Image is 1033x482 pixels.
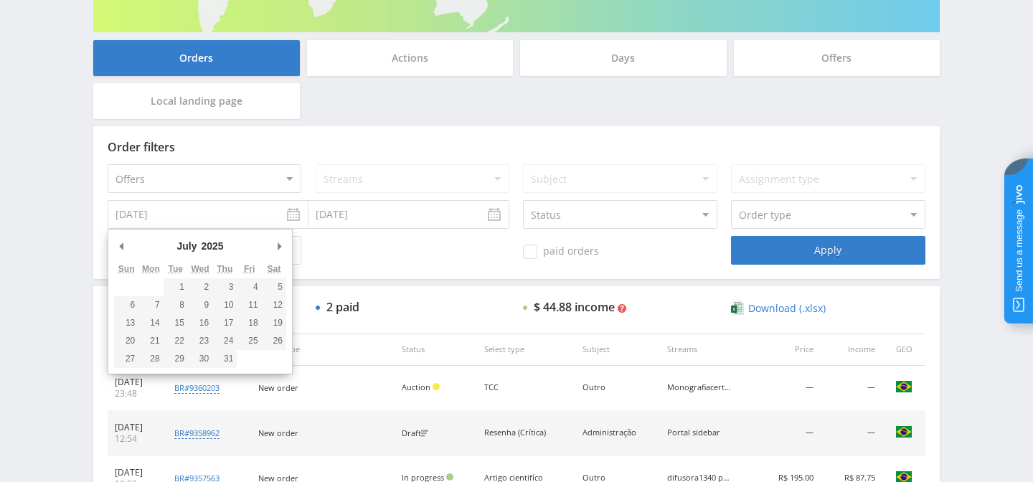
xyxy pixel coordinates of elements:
button: 8 [164,296,188,314]
button: 5 [262,278,286,296]
button: 4 [237,278,261,296]
button: 16 [188,314,212,332]
span: Auction [402,382,430,392]
button: 29 [164,350,188,368]
button: 21 [138,332,163,350]
th: Status [395,334,477,366]
th: GEO [882,334,925,366]
button: 7 [138,296,163,314]
div: Offers [734,40,940,76]
input: Use the arrow keys to pick a date [108,200,308,229]
div: Outro [582,383,647,392]
div: br#9358962 [174,427,220,439]
button: 9 [188,296,212,314]
abbr: Wednesday [191,264,209,274]
th: Subject [575,334,661,366]
div: Local landing page [93,83,300,119]
div: 2 paid [326,301,359,313]
div: TCC [484,383,549,392]
div: 2025 [199,235,225,257]
div: br#9360203 [174,382,220,394]
span: Approved [446,473,453,481]
button: 11 [237,296,261,314]
abbr: Saturday [268,264,281,274]
button: 17 [212,314,237,332]
td: — [759,411,821,456]
td: — [759,366,821,411]
button: 31 [212,350,237,368]
th: Order type [251,334,395,366]
button: 28 [138,350,163,368]
button: 25 [237,332,261,350]
div: Administração [582,428,647,438]
img: bra.png [895,423,912,440]
button: 6 [114,296,138,314]
span: Hold [433,383,440,390]
button: Previous month [114,235,128,257]
button: 2 [188,278,212,296]
div: [DATE] [115,467,154,478]
div: $ 44.88 income [534,301,615,313]
button: 30 [188,350,212,368]
span: New order [258,382,298,393]
td: — [821,411,882,456]
div: Resenha (Crítica) [484,428,549,438]
button: Next month [272,235,286,257]
span: paid orders [523,245,599,259]
div: Portal sidebar [667,428,732,438]
button: 27 [114,350,138,368]
button: 10 [212,296,237,314]
div: Actions [307,40,514,76]
td: — [821,366,882,411]
img: bra.png [895,378,912,395]
div: Order filters [108,141,925,153]
abbr: Tuesday [168,264,182,274]
button: 3 [212,278,237,296]
th: Income [821,334,882,366]
span: New order [258,427,298,438]
abbr: Thursday [217,264,232,274]
button: 22 [164,332,188,350]
button: 1 [164,278,188,296]
button: 26 [262,332,286,350]
div: Orders [93,40,300,76]
th: Price [759,334,821,366]
button: 12 [262,296,286,314]
span: Download (.xlsx) [748,303,826,314]
div: Draft [402,429,432,438]
abbr: Friday [244,264,255,274]
div: [DATE] [115,422,154,433]
div: Days [520,40,727,76]
img: xlsx [731,301,743,315]
div: July [174,235,199,257]
a: Download (.xlsx) [731,301,825,316]
th: Streams [660,334,758,366]
button: 23 [188,332,212,350]
div: Monografiacerta all pages [667,383,732,392]
button: 13 [114,314,138,332]
abbr: Sunday [118,264,135,274]
div: 23:48 [115,388,154,400]
button: 18 [237,314,261,332]
button: 20 [114,332,138,350]
button: 14 [138,314,163,332]
abbr: Monday [142,264,160,274]
th: Select type [477,334,575,366]
div: [DATE] [115,377,154,388]
button: 24 [212,332,237,350]
div: 12:54 [115,433,154,445]
button: 15 [164,314,188,332]
button: 19 [262,314,286,332]
div: Apply [731,236,925,265]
